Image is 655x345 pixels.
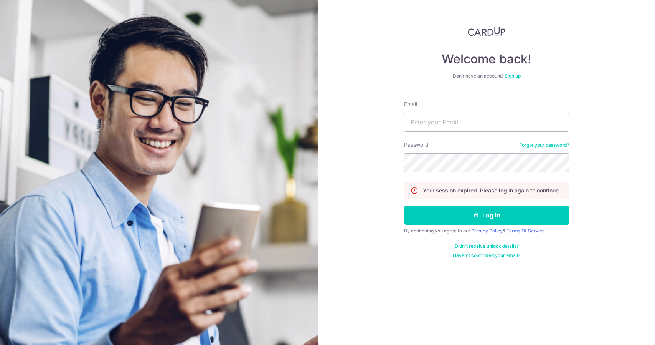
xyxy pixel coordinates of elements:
button: Log in [404,206,569,225]
a: Privacy Policy [471,228,503,234]
a: Terms Of Service [507,228,545,234]
input: Enter your Email [404,113,569,132]
a: Haven't confirmed your email? [453,252,520,259]
p: Your session expired. Please log in again to continue. [423,187,560,194]
div: By continuing you agree to our & [404,228,569,234]
div: Don’t have an account? [404,73,569,79]
a: Didn't receive unlock details? [455,243,519,249]
a: Sign up [505,73,521,79]
h4: Welcome back! [404,51,569,67]
a: Forgot your password? [519,142,569,148]
label: Email [404,100,417,108]
img: CardUp Logo [468,27,505,36]
label: Password [404,141,429,149]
